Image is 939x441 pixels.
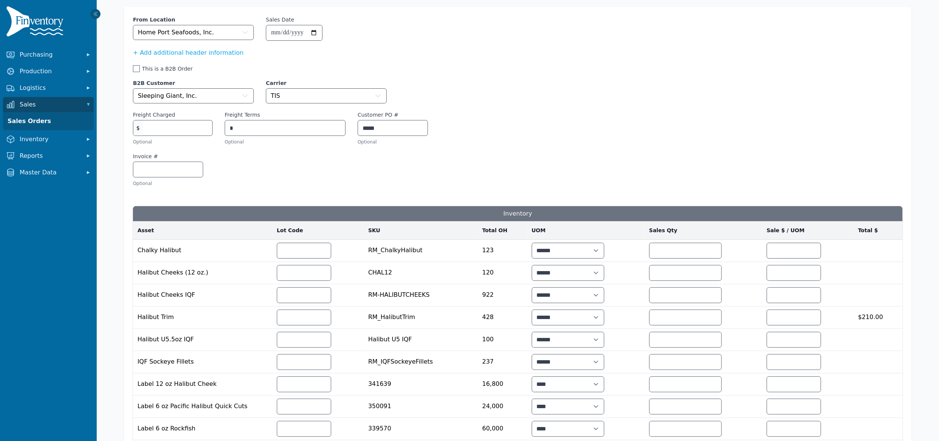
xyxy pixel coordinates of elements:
[137,227,268,234] a: Asset
[133,48,244,57] button: + Add additional header information
[6,6,66,40] img: Finventory
[478,418,527,440] td: 60,000
[20,151,80,160] span: Reports
[854,221,903,240] th: Total $
[368,227,473,234] a: SKU
[266,79,387,87] label: Carrier
[133,307,272,329] td: Halibut Trim
[364,351,478,373] td: RM_IQFSockeyeFillets
[358,139,428,145] div: Optional
[762,221,854,240] th: Sale $ / UOM
[271,91,280,100] span: TIS
[20,67,80,76] span: Production
[527,221,645,240] th: UOM
[854,307,903,329] td: $210.00
[266,88,387,103] button: TIS
[133,396,272,418] td: Label 6 oz Pacific Halibut Quick Cuts
[478,262,527,284] td: 120
[133,120,143,136] span: $
[364,329,478,351] td: Halibut U5 IQF
[133,373,272,396] td: Label 12 oz Halibut Cheek
[133,240,272,262] td: Chalky Halibut
[478,307,527,329] td: 428
[358,111,398,119] label: Customer PO #
[133,111,175,119] label: Freight Charged
[3,80,94,96] button: Logistics
[364,284,478,307] td: RM-HALIBUTCHEEKS
[478,396,527,418] td: 24,000
[20,100,80,109] span: Sales
[20,135,80,144] span: Inventory
[133,418,272,440] td: Label 6 oz Rockfish
[133,206,903,221] h3: Inventory
[478,284,527,307] td: 922
[3,97,94,112] button: Sales
[133,88,254,103] button: Sleeping Giant, Inc.
[133,25,254,40] button: Home Port Seafoods, Inc.
[272,221,364,240] th: Lot Code
[133,139,213,145] div: Optional
[3,165,94,180] button: Master Data
[478,351,527,373] td: 237
[364,262,478,284] td: CHAL12
[20,168,80,177] span: Master Data
[364,418,478,440] td: 339570
[225,111,260,119] label: Freight Terms
[266,16,294,23] label: Sales Date
[138,28,214,37] span: Home Port Seafoods, Inc.
[133,262,272,284] td: Halibut Cheeks (12 oz.)
[3,132,94,147] button: Inventory
[645,221,762,240] th: Sales Qty
[133,16,254,23] label: From Location
[3,64,94,79] button: Production
[133,79,254,87] label: B2B Customer
[133,180,203,187] div: Optional
[20,83,80,93] span: Logistics
[20,50,80,59] span: Purchasing
[133,329,272,351] td: Halibut U5.5oz IQF
[225,139,346,145] div: Optional
[364,373,478,396] td: 341639
[478,240,527,262] td: 123
[364,240,478,262] td: RM_ChalkyHalibut
[364,307,478,329] td: RM_HalibutTrim
[133,351,272,373] td: IQF Sockeye Fillets
[133,153,158,160] label: Invoice #
[364,396,478,418] td: 350091
[3,148,94,163] button: Reports
[3,47,94,62] button: Purchasing
[478,221,527,240] th: Total OH
[133,284,272,307] td: Halibut Cheeks IQF
[142,65,193,72] span: This is a B2B Order
[478,373,527,396] td: 16,800
[5,114,92,129] a: Sales Orders
[478,329,527,351] td: 100
[138,91,197,100] span: Sleeping Giant, Inc.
